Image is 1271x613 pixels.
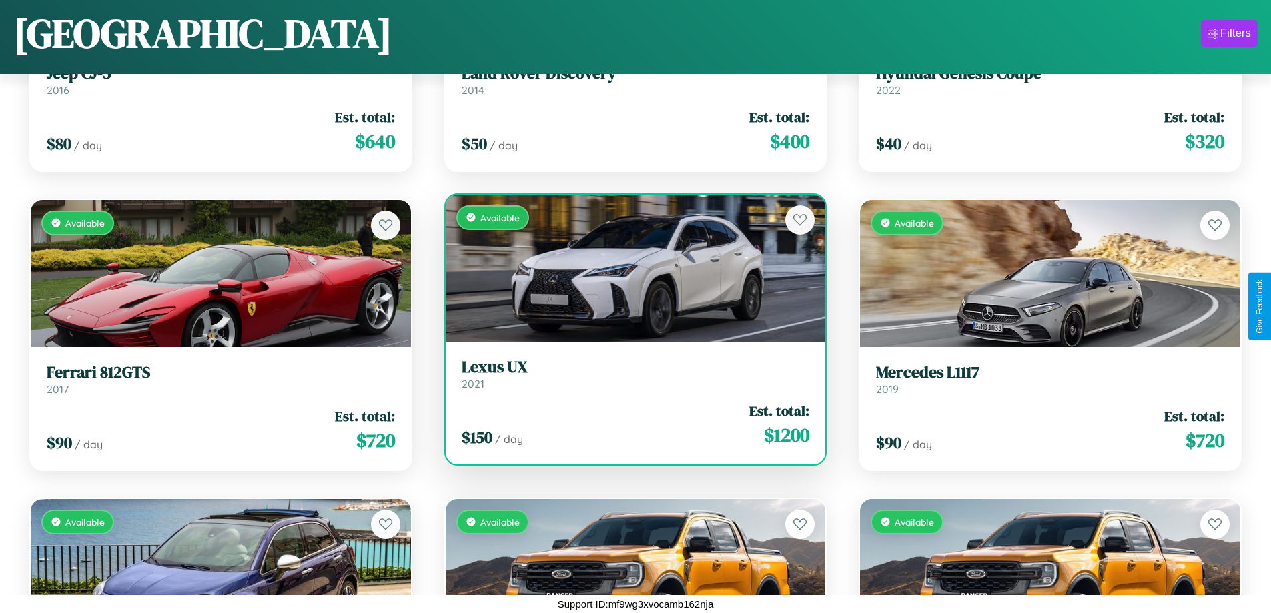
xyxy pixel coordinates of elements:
[47,382,69,396] span: 2017
[65,516,105,528] span: Available
[895,516,934,528] span: Available
[462,426,492,448] span: $ 150
[1164,406,1224,426] span: Est. total:
[1185,128,1224,155] span: $ 320
[764,422,809,448] span: $ 1200
[1201,20,1258,47] button: Filters
[904,438,932,451] span: / day
[335,406,395,426] span: Est. total:
[876,133,901,155] span: $ 40
[876,83,901,97] span: 2022
[47,363,395,396] a: Ferrari 812GTS2017
[749,401,809,420] span: Est. total:
[356,427,395,454] span: $ 720
[749,107,809,127] span: Est. total:
[74,139,102,152] span: / day
[495,432,523,446] span: / day
[1164,107,1224,127] span: Est. total:
[480,516,520,528] span: Available
[770,128,809,155] span: $ 400
[13,6,392,61] h1: [GEOGRAPHIC_DATA]
[462,358,810,390] a: Lexus UX2021
[1220,27,1251,40] div: Filters
[462,83,484,97] span: 2014
[65,217,105,229] span: Available
[462,64,810,97] a: Land Rover Discovery2014
[47,64,395,97] a: Jeep CJ-52016
[462,64,810,83] h3: Land Rover Discovery
[335,107,395,127] span: Est. total:
[876,363,1224,396] a: Mercedes L11172019
[462,377,484,390] span: 2021
[47,64,395,83] h3: Jeep CJ-5
[1186,427,1224,454] span: $ 720
[480,212,520,223] span: Available
[47,432,72,454] span: $ 90
[876,64,1224,83] h3: Hyundai Genesis Coupe
[47,133,71,155] span: $ 80
[47,363,395,382] h3: Ferrari 812GTS
[462,133,487,155] span: $ 50
[876,432,901,454] span: $ 90
[895,217,934,229] span: Available
[47,83,69,97] span: 2016
[876,64,1224,97] a: Hyundai Genesis Coupe2022
[490,139,518,152] span: / day
[876,382,899,396] span: 2019
[355,128,395,155] span: $ 640
[75,438,103,451] span: / day
[904,139,932,152] span: / day
[876,363,1224,382] h3: Mercedes L1117
[558,595,713,613] p: Support ID: mf9wg3xvocamb162nja
[1255,279,1264,334] div: Give Feedback
[462,358,810,377] h3: Lexus UX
